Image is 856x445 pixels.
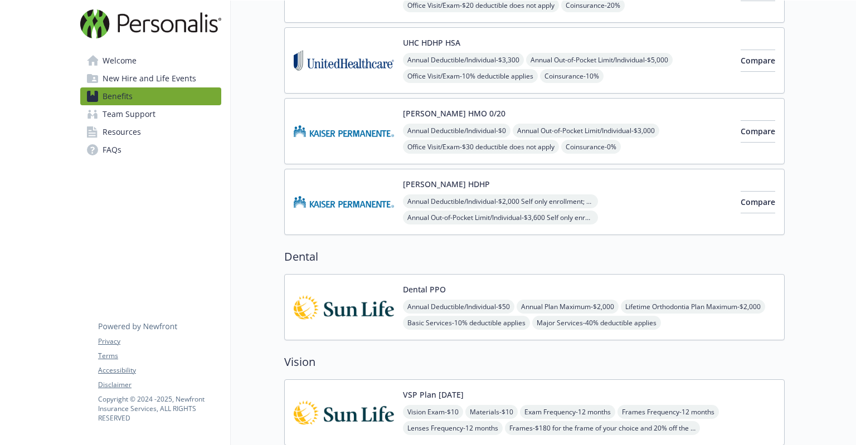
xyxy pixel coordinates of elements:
span: Team Support [103,105,155,123]
span: Resources [103,123,141,141]
span: Annual Deductible/Individual - $0 [403,124,510,138]
span: Materials - $10 [465,405,518,419]
span: Lifetime Orthodontia Plan Maximum - $2,000 [621,300,765,314]
button: UHC HDHP HSA [403,37,460,48]
a: Team Support [80,105,221,123]
a: Resources [80,123,221,141]
span: Annual Out-of-Pocket Limit/Individual - $3,600 Self only enrollment; $3,600 for any one member wi... [403,211,598,224]
img: Sun Life Financial carrier logo [294,283,394,331]
span: Office Visit/Exam - 10% deductible applies [403,69,538,83]
span: Annual Out-of-Pocket Limit/Individual - $5,000 [526,53,673,67]
button: Dental PPO [403,283,446,295]
span: FAQs [103,141,121,159]
button: [PERSON_NAME] HMO 0/20 [403,107,505,119]
span: Compare [741,126,775,136]
span: Annual Plan Maximum - $2,000 [517,300,619,314]
span: Compare [741,55,775,66]
a: Privacy [98,336,221,346]
span: Compare [741,197,775,207]
h2: Vision [284,354,785,370]
span: Frames Frequency - 12 months [617,405,719,419]
span: Annual Deductible/Individual - $50 [403,300,514,314]
h2: Dental [284,248,785,265]
a: New Hire and Life Events [80,70,221,87]
span: Benefits [103,87,133,105]
span: Annual Deductible/Individual - $3,300 [403,53,524,67]
span: Office Visit/Exam - $30 deductible does not apply [403,140,559,154]
img: Sun Life Financial carrier logo [294,389,394,436]
span: Frames - $180 for the frame of your choice and 20% off the amount over your allowance; $100 allow... [505,421,700,435]
a: Accessibility [98,365,221,375]
a: Benefits [80,87,221,105]
p: Copyright © 2024 - 2025 , Newfront Insurance Services, ALL RIGHTS RESERVED [98,394,221,423]
img: Kaiser Permanente Insurance Company carrier logo [294,178,394,226]
span: Basic Services - 10% deductible applies [403,316,530,330]
a: Terms [98,351,221,361]
a: Disclaimer [98,380,221,390]
img: Kaiser Permanente Insurance Company carrier logo [294,107,394,155]
span: Coinsurance - 0% [561,140,621,154]
span: Coinsurance - 10% [540,69,604,83]
a: Welcome [80,52,221,70]
span: Major Services - 40% deductible applies [532,316,661,330]
button: Compare [741,120,775,143]
span: Exam Frequency - 12 months [520,405,615,419]
button: Compare [741,50,775,72]
button: Compare [741,191,775,213]
span: Annual Deductible/Individual - $2,000 Self only enrollment; $3,300 for any one member within a fa... [403,194,598,208]
span: Lenses Frequency - 12 months [403,421,503,435]
span: Welcome [103,52,137,70]
span: Vision Exam - $10 [403,405,463,419]
button: VSP Plan [DATE] [403,389,464,400]
a: FAQs [80,141,221,159]
img: United Healthcare Insurance Company carrier logo [294,37,394,84]
span: Annual Out-of-Pocket Limit/Individual - $3,000 [513,124,659,138]
span: New Hire and Life Events [103,70,196,87]
button: [PERSON_NAME] HDHP [403,178,490,190]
